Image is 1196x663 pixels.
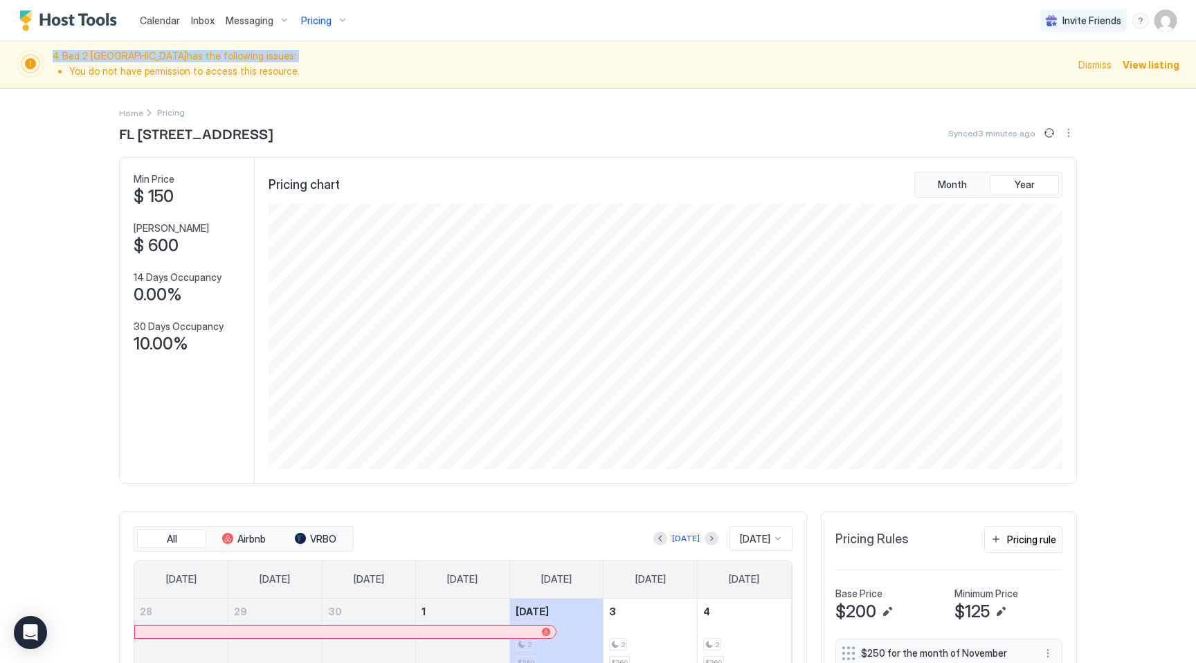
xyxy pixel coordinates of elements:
[1015,179,1035,191] span: Year
[938,179,967,191] span: Month
[715,561,773,598] a: Saturday
[134,334,188,354] span: 10.00%
[993,603,1009,620] button: Edit
[134,186,174,207] span: $ 150
[516,606,549,617] span: [DATE]
[621,640,625,649] span: 2
[246,561,304,598] a: Monday
[948,128,1035,138] span: Synced 3 minutes ago
[191,13,215,28] a: Inbox
[510,599,604,624] a: October 2, 2025
[281,529,350,549] button: VRBO
[1060,125,1077,141] div: menu
[134,271,221,284] span: 14 Days Occupancy
[209,529,278,549] button: Airbnb
[672,532,700,545] div: [DATE]
[134,320,224,333] span: 30 Days Occupancy
[622,561,680,598] a: Friday
[134,526,354,552] div: tab-group
[433,561,491,598] a: Wednesday
[1041,125,1058,141] button: Sync prices
[527,561,586,598] a: Thursday
[954,588,1018,600] span: Minimum Price
[140,15,180,26] span: Calendar
[53,50,1070,80] span: 4 Bed 2 [GEOGRAPHIC_DATA] has the following issues:
[715,640,719,649] span: 2
[635,573,666,585] span: [DATE]
[260,573,290,585] span: [DATE]
[354,573,384,585] span: [DATE]
[447,573,478,585] span: [DATE]
[14,616,47,649] div: Open Intercom Messenger
[861,647,1026,660] span: $250 for the month of November
[705,532,718,545] button: Next month
[835,601,876,622] span: $200
[984,526,1062,553] button: Pricing rule
[914,172,1062,198] div: tab-group
[134,173,174,185] span: Min Price
[119,105,143,120] div: Breadcrumb
[422,606,426,617] span: 1
[1040,645,1056,662] button: More options
[328,606,342,617] span: 30
[1007,532,1056,547] div: Pricing rule
[670,530,702,547] button: [DATE]
[835,588,882,600] span: Base Price
[416,599,509,624] a: October 1, 2025
[918,175,987,194] button: Month
[541,573,572,585] span: [DATE]
[19,10,123,31] a: Host Tools Logo
[527,640,532,649] span: 2
[609,606,616,617] span: 3
[1132,12,1149,29] div: menu
[140,606,152,617] span: 28
[134,235,179,256] span: $ 600
[323,599,416,624] a: September 30, 2025
[990,175,1059,194] button: Year
[1040,645,1056,662] div: menu
[703,606,710,617] span: 4
[166,573,197,585] span: [DATE]
[152,561,210,598] a: Sunday
[228,599,322,624] a: September 29, 2025
[134,284,182,305] span: 0.00%
[237,533,266,545] span: Airbnb
[835,532,909,547] span: Pricing Rules
[134,222,209,235] span: [PERSON_NAME]
[310,533,336,545] span: VRBO
[269,177,340,193] span: Pricing chart
[301,15,332,27] span: Pricing
[137,529,206,549] button: All
[140,13,180,28] a: Calendar
[157,107,185,118] span: Breadcrumb
[119,108,143,118] span: Home
[1060,125,1077,141] button: More options
[1123,57,1179,72] div: View listing
[134,599,228,624] a: September 28, 2025
[729,573,759,585] span: [DATE]
[740,533,770,545] span: [DATE]
[119,105,143,120] a: Home
[340,561,398,598] a: Tuesday
[653,532,667,545] button: Previous month
[1062,15,1121,27] span: Invite Friends
[226,15,273,27] span: Messaging
[69,65,1070,78] li: You do not have permission to access this resource.
[879,603,896,620] button: Edit
[191,15,215,26] span: Inbox
[1154,10,1177,32] div: User profile
[698,599,791,624] a: October 4, 2025
[119,122,273,143] span: FL [STREET_ADDRESS]
[1078,57,1112,72] div: Dismiss
[954,601,990,622] span: $125
[167,533,177,545] span: All
[604,599,697,624] a: October 3, 2025
[234,606,247,617] span: 29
